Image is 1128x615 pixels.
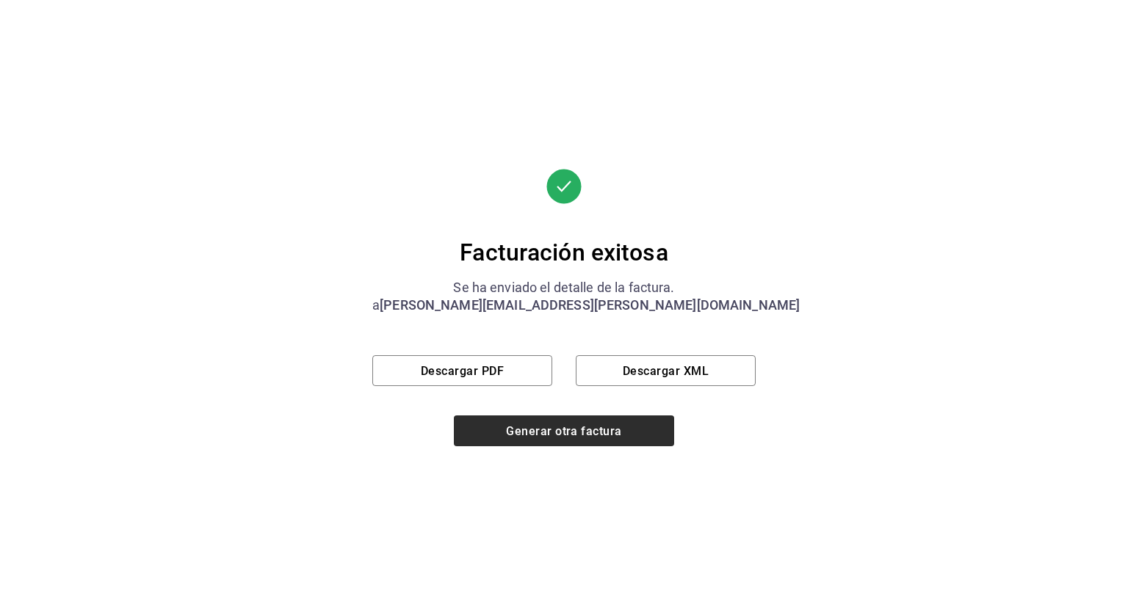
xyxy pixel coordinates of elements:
font: Descargar XML [623,363,709,377]
font: Se ha enviado el detalle de la factura. [453,280,674,295]
button: Descargar PDF [372,355,552,386]
font: Facturación exitosa [460,239,668,266]
button: Generar otra factura [454,415,674,446]
font: [PERSON_NAME][EMAIL_ADDRESS][PERSON_NAME][DOMAIN_NAME] [380,297,800,313]
font: Generar otra factura [506,423,621,437]
font: Descargar PDF [421,363,504,377]
font: a [372,297,380,313]
button: Descargar XML [576,355,756,386]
